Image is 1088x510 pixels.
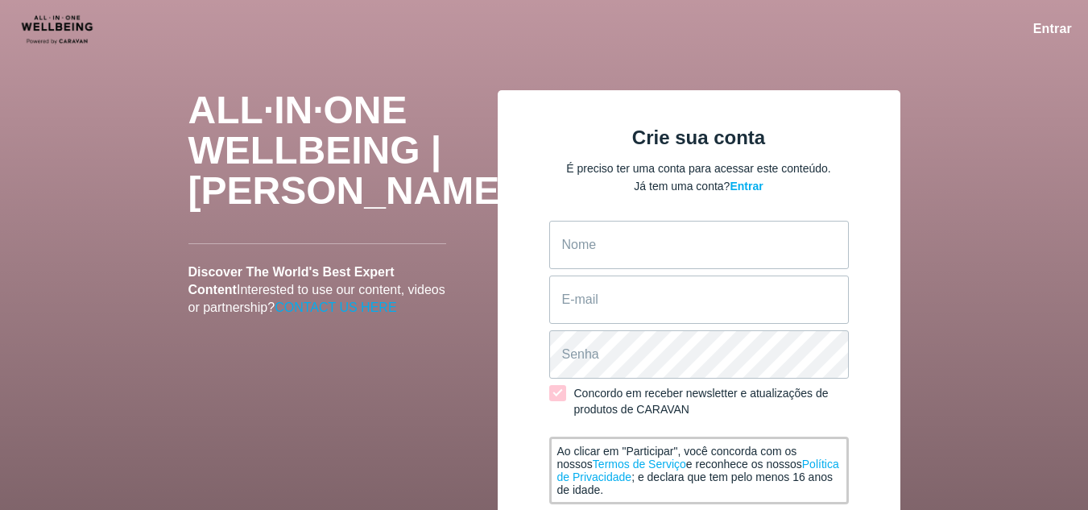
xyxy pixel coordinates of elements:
[1033,22,1072,35] span: Entrar
[188,89,513,212] span: ALL·IN·ONE WELLBEING | [PERSON_NAME]
[557,445,839,496] span: Ao clicar em "Participar", você concorda com os nossos e reconhece os nossos ; e declara que tem ...
[557,458,839,483] a: Política de Privacidade
[634,180,763,193] span: Já tem uma conta?
[574,385,849,417] div: Concordo em receber newsletter e atualizações de produtos de CARAVAN
[730,180,763,193] a: Entrar
[275,301,396,314] a: CONTACT US HERE
[593,458,686,471] a: Termos de Serviço
[188,263,446,317] p: Interested to use our content, videos or partnership?
[16,12,133,46] img: CARAVAN
[549,129,849,147] div: Crie sua conta
[188,265,395,296] b: Discover The World's Best Expert Content
[549,160,849,177] p: É preciso ter uma conta para acessar este conteúdo.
